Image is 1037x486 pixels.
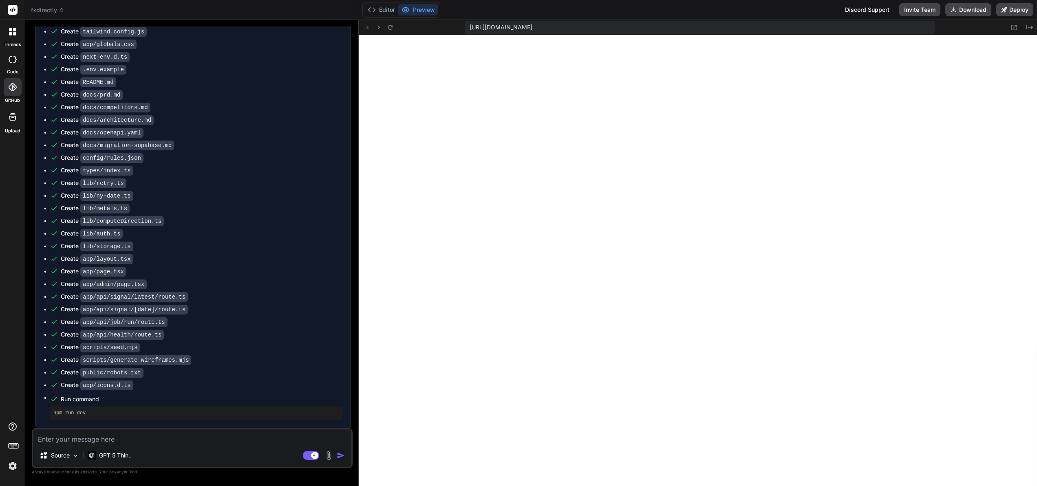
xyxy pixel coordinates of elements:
[32,468,353,476] p: Always double-check its answers. Your in Bind
[72,452,79,459] img: Pick Models
[61,217,164,225] div: Create
[61,229,123,238] div: Create
[99,451,132,460] p: GPT 5 Thin..
[61,128,143,137] div: Create
[61,292,188,301] div: Create
[80,40,137,49] code: app/globals.css
[80,317,168,327] code: app/api/job/run/route.ts
[80,77,116,87] code: README.md
[899,3,940,16] button: Invite Team
[61,78,116,86] div: Create
[61,179,126,187] div: Create
[61,255,133,263] div: Create
[80,115,154,125] code: docs/architecture.md
[61,330,164,339] div: Create
[80,90,123,100] code: docs/prd.md
[80,267,126,277] code: app/page.tsx
[80,204,130,213] code: lib/metals.ts
[6,459,20,473] img: settings
[80,153,143,163] code: config/rules.json
[61,267,126,276] div: Create
[61,280,147,288] div: Create
[337,451,345,460] img: icon
[80,216,164,226] code: lib/computeDirection.ts
[61,381,133,389] div: Create
[61,368,143,377] div: Create
[80,178,126,188] code: lib/retry.ts
[470,23,532,31] span: [URL][DOMAIN_NAME]
[398,4,438,15] button: Preview
[61,90,123,99] div: Create
[324,451,333,460] img: attachment
[31,6,64,14] span: fxdirectly
[80,141,174,150] code: docs/migration-supabase.md
[80,279,147,289] code: app/admin/page.tsx
[80,166,133,176] code: types/index.ts
[61,65,126,74] div: Create
[80,103,150,112] code: docs/competitors.md
[80,254,133,264] code: app/layout.tsx
[80,229,123,239] code: lib/auth.ts
[61,343,140,352] div: Create
[61,204,130,213] div: Create
[61,40,137,48] div: Create
[61,53,130,61] div: Create
[996,3,1033,16] button: Deploy
[80,343,140,352] code: scripts/seed.mjs
[80,380,133,390] code: app/icons.d.ts
[88,451,96,459] img: GPT 5 Thinking High
[61,116,154,124] div: Create
[80,65,126,75] code: .env.example
[7,68,18,75] label: code
[80,305,188,314] code: app/api/signal/[date]/route.ts
[61,318,168,326] div: Create
[80,330,164,340] code: app/api/health/route.ts
[80,368,143,378] code: public/robots.txt
[53,410,339,416] pre: npm run dev
[4,41,21,48] label: threads
[80,27,147,37] code: tailwind.config.js
[61,191,133,200] div: Create
[359,35,1037,486] iframe: Preview
[51,451,70,460] p: Source
[61,356,191,364] div: Create
[80,128,143,138] code: docs/openapi.yaml
[80,52,130,62] code: next-env.d.ts
[61,141,174,150] div: Create
[61,242,133,251] div: Create
[61,103,150,112] div: Create
[945,3,991,16] button: Download
[80,242,133,251] code: lib/storage.ts
[61,395,342,403] span: Run command
[61,27,147,36] div: Create
[364,4,398,15] button: Editor
[80,292,188,302] code: app/api/signal/latest/route.ts
[61,166,133,175] div: Create
[109,469,124,474] span: privacy
[840,3,894,16] div: Discord Support
[5,128,20,134] label: Upload
[5,97,20,104] label: GitHub
[80,191,133,201] code: lib/ny-date.ts
[61,154,143,162] div: Create
[80,355,191,365] code: scripts/generate-wireframes.mjs
[61,305,188,314] div: Create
